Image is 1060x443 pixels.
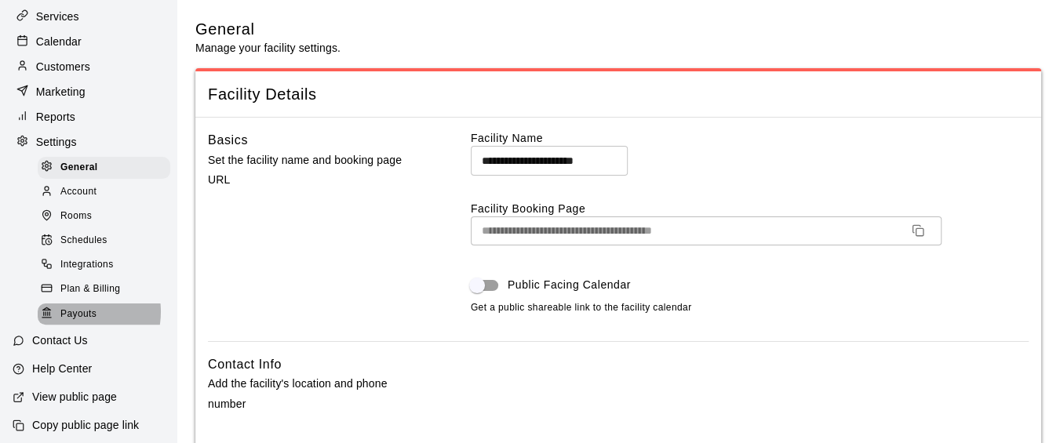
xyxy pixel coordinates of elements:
[208,354,282,375] h6: Contact Info
[208,151,421,190] p: Set the facility name and booking page URL
[38,302,177,326] a: Payouts
[13,130,164,154] a: Settings
[36,59,90,74] p: Customers
[195,40,341,56] p: Manage your facility settings.
[32,361,92,376] p: Help Center
[38,180,177,204] a: Account
[13,30,164,53] a: Calendar
[32,417,139,433] p: Copy public page link
[60,184,97,200] span: Account
[38,205,170,227] div: Rooms
[60,233,107,249] span: Schedules
[38,254,170,276] div: Integrations
[208,130,248,151] h6: Basics
[60,209,92,224] span: Rooms
[38,205,177,229] a: Rooms
[60,307,97,322] span: Payouts
[208,84,1029,105] span: Facility Details
[32,332,88,348] p: Contact Us
[471,300,692,316] span: Get a public shareable link to the facility calendar
[36,109,75,125] p: Reports
[13,80,164,103] a: Marketing
[38,181,170,203] div: Account
[36,34,82,49] p: Calendar
[38,230,170,252] div: Schedules
[36,84,86,100] p: Marketing
[13,105,164,129] a: Reports
[471,130,1029,146] label: Facility Name
[36,9,79,24] p: Services
[208,374,421,413] p: Add the facility's location and phone number
[38,155,177,180] a: General
[38,303,170,325] div: Payouts
[38,278,177,302] a: Plan & Billing
[38,229,177,253] a: Schedules
[195,19,341,40] h5: General
[60,160,98,176] span: General
[905,218,931,243] button: Copy URL
[36,134,77,150] p: Settings
[32,389,117,405] p: View public page
[13,55,164,78] a: Customers
[13,5,164,28] a: Services
[471,201,1029,216] label: Facility Booking Page
[38,278,170,300] div: Plan & Billing
[38,253,177,278] a: Integrations
[60,281,120,297] span: Plan & Billing
[60,257,114,273] span: Integrations
[508,277,631,293] span: Public Facing Calendar
[38,157,170,179] div: General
